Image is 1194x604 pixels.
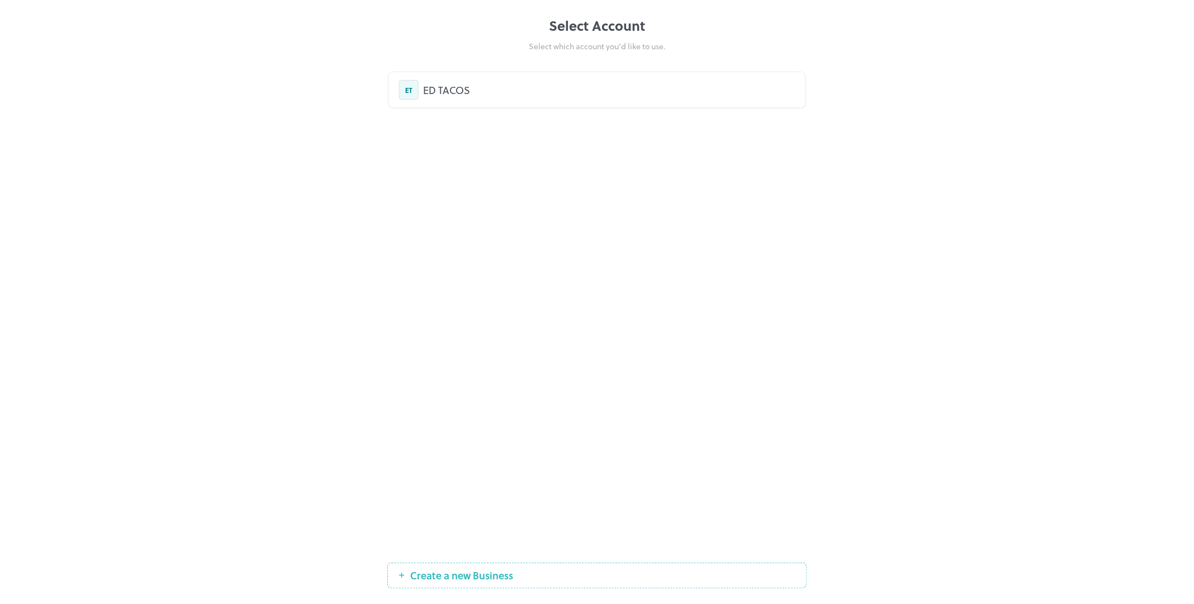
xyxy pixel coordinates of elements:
[405,570,519,581] span: Create a new Business
[399,80,419,100] div: ET
[387,16,807,36] div: Select Account
[387,563,807,588] button: Create a new Business
[423,82,795,97] div: ED TACOS
[387,40,807,52] div: Select which account you’d like to use.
